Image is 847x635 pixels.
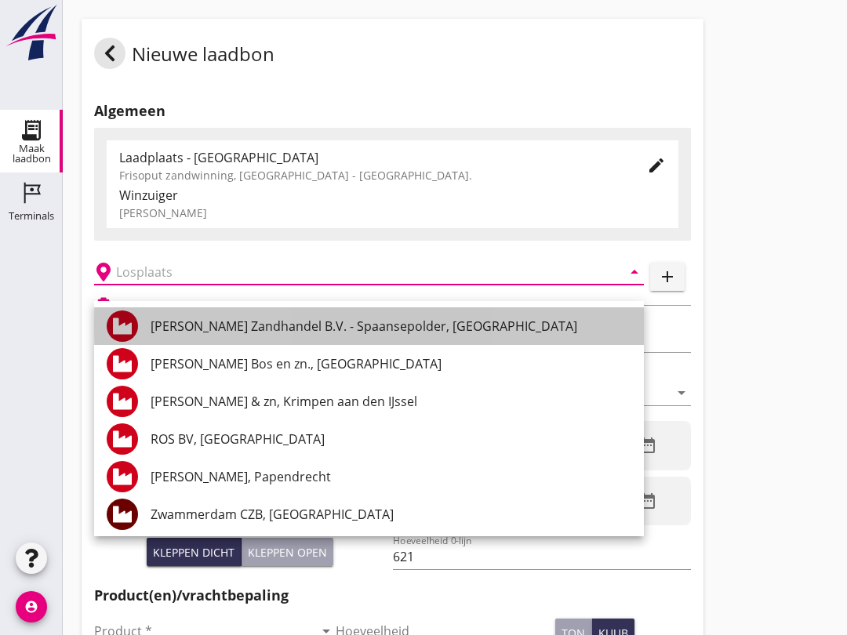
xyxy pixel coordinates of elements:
h2: Beladen vaartuig [119,298,199,312]
i: arrow_drop_down [625,263,644,281]
div: Frisoput zandwinning, [GEOGRAPHIC_DATA] - [GEOGRAPHIC_DATA]. [119,167,622,183]
div: Terminals [9,211,54,221]
input: Losplaats [116,259,600,285]
div: [PERSON_NAME], Papendrecht [151,467,631,486]
h2: Product(en)/vrachtbepaling [94,585,691,606]
div: Zwammerdam CZB, [GEOGRAPHIC_DATA] [151,505,631,524]
i: account_circle [16,591,47,622]
div: [PERSON_NAME] & zn, Krimpen aan den IJssel [151,392,631,411]
img: logo-small.a267ee39.svg [3,4,60,62]
i: add [658,267,677,286]
i: date_range [638,492,657,510]
button: Kleppen open [242,538,333,566]
div: [PERSON_NAME] Zandhandel B.V. - Spaansepolder, [GEOGRAPHIC_DATA] [151,317,631,336]
div: ROS BV, [GEOGRAPHIC_DATA] [151,430,631,448]
div: [PERSON_NAME] [119,205,666,221]
div: [PERSON_NAME] Bos en zn., [GEOGRAPHIC_DATA] [151,354,631,373]
div: Laadplaats - [GEOGRAPHIC_DATA] [119,148,622,167]
i: date_range [638,436,657,455]
i: arrow_drop_down [672,383,691,402]
div: Kleppen open [248,544,327,561]
i: edit [647,156,666,175]
div: Winzuiger [119,186,666,205]
button: Kleppen dicht [147,538,242,566]
div: Kleppen dicht [153,544,234,561]
h2: Algemeen [94,100,691,122]
input: Hoeveelheid 0-lijn [393,544,692,569]
div: Nieuwe laadbon [94,38,274,75]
